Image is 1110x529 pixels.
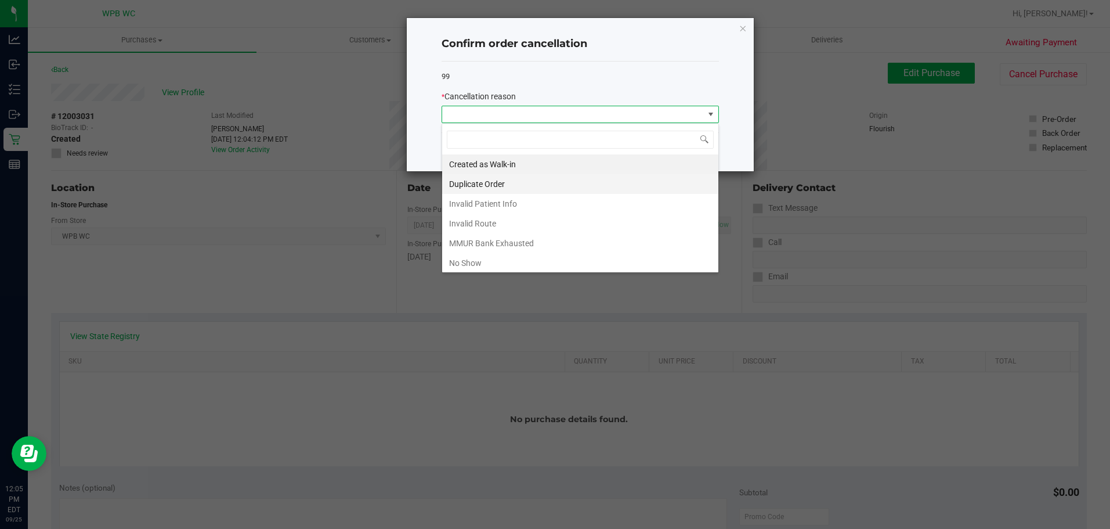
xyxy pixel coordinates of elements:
iframe: Resource center [12,436,46,471]
li: Invalid Patient Info [442,194,718,214]
li: Duplicate Order [442,174,718,194]
span: Cancellation reason [444,92,516,101]
li: MMUR Bank Exhausted [442,233,718,253]
button: Close [739,21,747,35]
span: 99 [442,72,450,81]
li: Created as Walk-in [442,154,718,174]
li: No Show [442,253,718,273]
li: Invalid Route [442,214,718,233]
h4: Confirm order cancellation [442,37,719,52]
